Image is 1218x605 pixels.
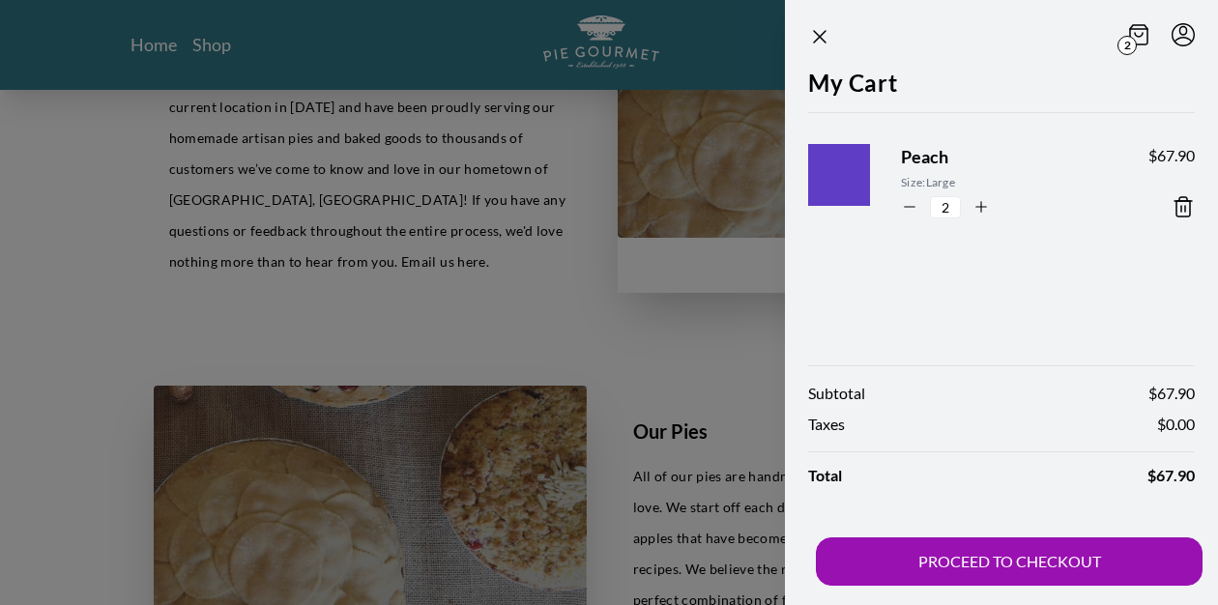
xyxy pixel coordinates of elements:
span: $ 67.90 [1148,144,1195,167]
button: Menu [1172,23,1195,46]
span: Size: Large [901,174,1117,191]
span: Peach [901,144,1117,170]
span: $ 67.90 [1147,464,1195,487]
h2: My Cart [808,66,1195,112]
span: $ 0.00 [1157,413,1195,436]
span: Total [808,464,842,487]
img: Product Image [798,126,916,244]
button: PROCEED TO CHECKOUT [816,537,1203,586]
button: Close panel [808,25,831,48]
span: $ 67.90 [1148,382,1195,405]
span: 2 [1117,36,1137,55]
span: Subtotal [808,382,865,405]
span: Taxes [808,413,845,436]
